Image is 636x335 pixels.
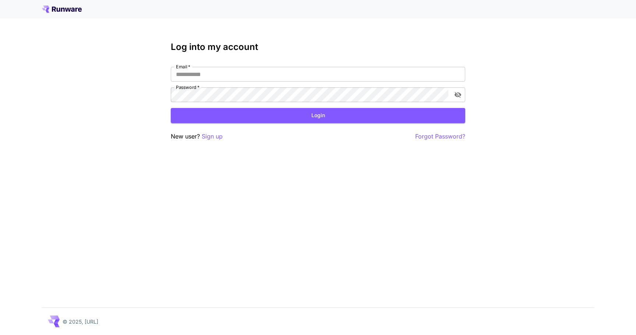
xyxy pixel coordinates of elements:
button: toggle password visibility [451,88,464,101]
p: New user? [171,132,223,141]
p: © 2025, [URL] [63,318,98,325]
h3: Log into my account [171,42,465,52]
button: Sign up [202,132,223,141]
label: Email [176,64,190,70]
label: Password [176,84,199,90]
button: Login [171,108,465,123]
button: Forgot Password? [415,132,465,141]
